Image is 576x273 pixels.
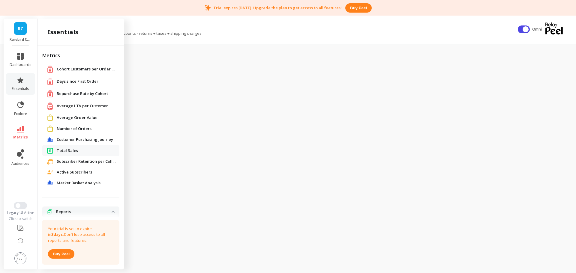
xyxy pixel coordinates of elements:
strong: 3 days. [51,232,64,237]
p: Sum of revenue = gross sales - discounts - returns + taxes + shipping charges [50,31,202,36]
a: Customer Purchasing Journey [57,137,115,143]
img: navigation item icon [47,159,53,165]
a: Days since First Order [57,79,115,85]
a: Active Subscribers [57,169,115,175]
span: audiences [11,161,29,166]
img: navigation item icon [47,65,53,73]
img: navigation item icon [47,114,53,121]
p: Rarebird Coffee [10,37,31,42]
div: Click to switch [4,216,37,221]
img: navigation item icon [47,170,53,174]
img: profile picture [14,252,26,264]
h2: Metrics [42,52,119,59]
span: Number of Orders [57,126,91,132]
span: Active Subscribers [57,169,92,175]
a: Average Order Value [57,115,115,121]
span: Omni [532,26,543,32]
span: Total Sales [57,148,78,154]
span: Average LTV per Customer [57,103,108,109]
a: Subscriber Retention per Cohort [57,159,117,165]
a: Average LTV per Customer [57,103,115,109]
p: Trial expires [DATE]. Upgrade the plan to get access to all features! [213,5,342,10]
p: Reports [56,209,112,215]
span: Repurchase Rate by Cohort [57,91,108,97]
span: explore [14,111,27,116]
span: metrics [13,135,28,140]
span: RC [18,25,23,32]
p: Your trial is set to expire in Don’t lose access to all reports and features. [48,226,113,244]
span: Average Order Value [57,115,97,121]
span: dashboards [10,62,31,67]
span: Customer Purchasing Journey [57,137,113,143]
button: Buy peel [48,249,74,259]
button: Buy peel [345,3,372,13]
img: navigation item icon [47,137,53,142]
img: down caret icon [112,211,115,213]
span: Days since First Order [57,79,98,85]
button: Switch to New UI [14,202,27,209]
a: Repurchase Rate by Cohort [57,91,115,97]
img: navigation item icon [47,147,53,154]
img: navigation item icon [47,78,53,85]
h2: essentials [47,28,78,36]
img: navigation item icon [47,209,52,215]
img: navigation item icon [47,90,53,97]
img: navigation item icon [47,126,53,132]
iframe: Omni Embed [41,29,576,273]
span: Market Basket Analysis [57,180,100,186]
a: Cohort Customers per Order Count [57,66,117,72]
img: navigation item icon [47,180,53,185]
a: Number of Orders [57,126,115,132]
img: navigation item icon [47,102,53,110]
span: essentials [12,86,29,91]
a: Total Sales [57,148,115,154]
div: Legacy UI Active [4,210,37,215]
